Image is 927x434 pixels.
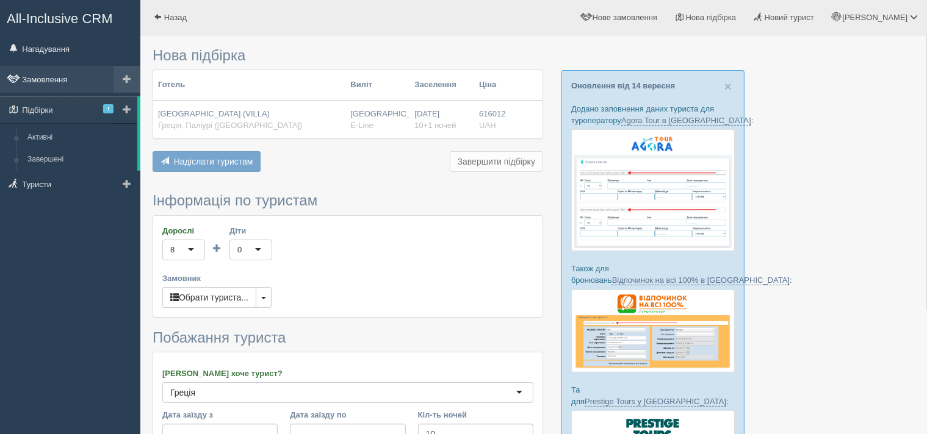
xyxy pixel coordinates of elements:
span: 616012 [479,109,505,118]
p: Додано заповнення даних туриста для туроператору : [571,103,735,126]
div: 0 [237,244,242,256]
a: Оновлення від 14 вересня [571,81,675,90]
button: Close [724,80,732,93]
a: Відпочинок на всі 100% в [GEOGRAPHIC_DATA] [612,276,790,285]
h3: Нова підбірка [153,48,543,63]
span: Нова підбірка [686,13,737,22]
span: Надіслати туристам [174,157,253,166]
div: 8 [170,244,175,256]
span: UAH [479,121,496,130]
img: agora-tour-%D1%84%D0%BE%D1%80%D0%BC%D0%B0-%D0%B1%D1%80%D0%BE%D0%BD%D1%8E%D0%B2%D0%B0%D0%BD%D0%BD%... [571,129,735,251]
div: [GEOGRAPHIC_DATA] [350,108,405,131]
span: Греція, Паліурі ([GEOGRAPHIC_DATA]) [158,121,302,130]
a: Активні [22,127,137,149]
th: Заселення [409,70,474,101]
th: Ціна [474,70,510,101]
th: Готель [153,70,345,101]
th: Виліт [345,70,409,101]
a: Завершені [22,149,137,171]
p: Та для : [571,384,735,407]
span: [GEOGRAPHIC_DATA] (VILLA) [158,109,270,118]
span: All-Inclusive CRM [7,11,113,26]
div: Греція [170,386,195,399]
span: Побажання туриста [153,329,286,346]
label: Дата заїзду з [162,409,278,421]
span: 10+1 ночей [414,121,456,130]
span: Нове замовлення [593,13,657,22]
a: All-Inclusive CRM [1,1,140,34]
label: Діти [229,225,272,237]
div: [DATE] [414,108,469,131]
button: Надіслати туристам [153,151,261,172]
button: Завершити підбірку [450,151,543,172]
button: Обрати туриста... [162,287,256,308]
label: Дорослі [162,225,205,237]
span: Новий турист [765,13,814,22]
span: Назад [164,13,187,22]
img: otdihnavse100--%D1%84%D0%BE%D1%80%D0%BC%D0%B0-%D0%B1%D1%80%D0%BE%D0%BD%D0%B8%D1%80%D0%BE%D0%B2%D0... [571,290,735,372]
a: Prestige Tours у [GEOGRAPHIC_DATA] [585,397,726,407]
span: × [724,79,732,93]
span: [PERSON_NAME] [842,13,907,22]
span: 1 [103,104,114,113]
span: E-Line [350,121,373,130]
a: Agora Tour в [GEOGRAPHIC_DATA] [621,116,751,126]
label: Замовник [162,272,533,284]
label: [PERSON_NAME] хоче турист? [162,368,533,379]
p: Також для бронювань : [571,263,735,286]
label: Дата заїзду по [290,409,405,421]
label: Кіл-ть ночей [418,409,533,421]
h3: Інформація по туристам [153,193,543,208]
